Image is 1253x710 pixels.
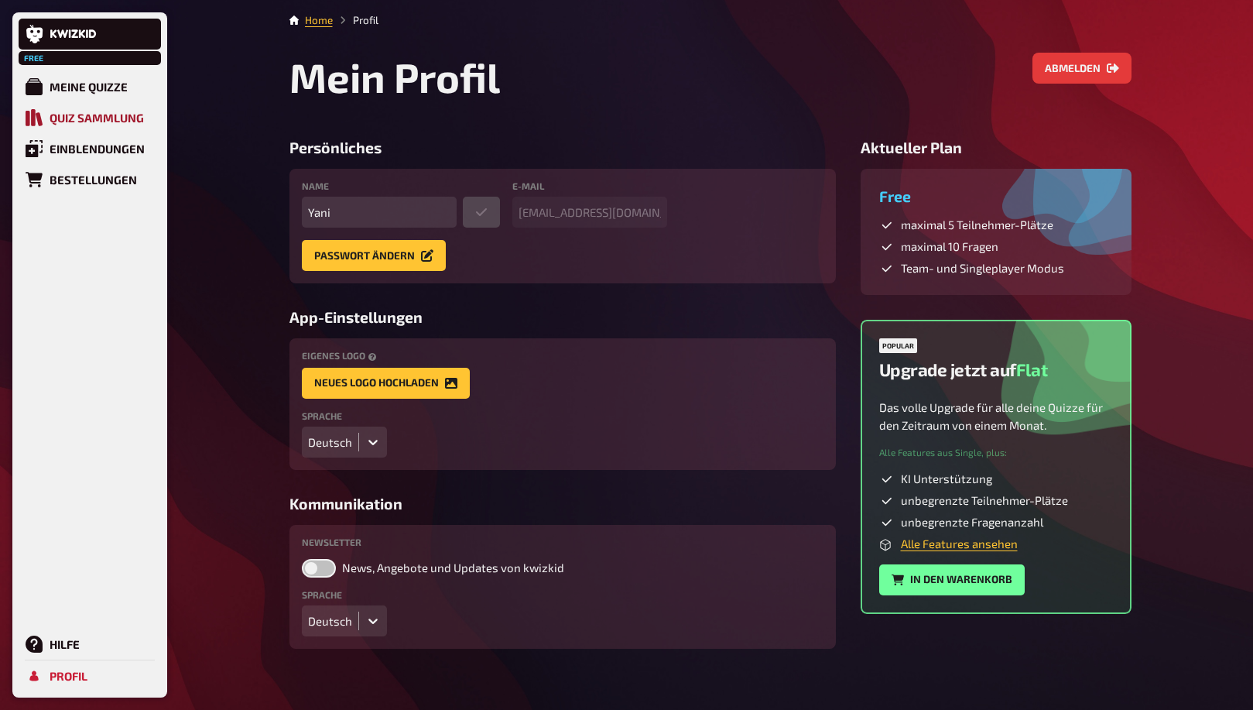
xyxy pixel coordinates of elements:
span: maximal 10 Fragen [901,239,998,255]
button: Passwort ändern [302,240,446,271]
span: unbegrenzte Teilnehmer-Plätze [901,493,1068,509]
label: Name [302,181,500,190]
label: E-Mail [512,181,667,190]
a: Einblendungen [19,133,161,164]
a: Hilfe [19,629,161,660]
span: Flat [1016,359,1047,380]
h3: Free [879,187,1113,205]
a: Quiz Sammlung [19,102,161,133]
a: Bestellungen [19,164,161,195]
h3: Persönliches [289,139,836,156]
label: Sprache [302,590,823,599]
div: Meine Quizze [50,80,128,94]
span: Team- und Singleplayer Modus [901,261,1064,276]
div: Deutsch [308,435,352,449]
label: News, Angebote und Updates von kwizkid [302,559,823,578]
button: In den Warenkorb [879,564,1025,595]
div: Deutsch [308,614,352,628]
a: Profil [19,660,161,691]
h3: Kommunikation [289,495,836,513]
div: Profil [50,669,87,683]
label: Newsletter [302,537,823,547]
a: Alle Features ansehen [901,537,1018,551]
p: Das volle Upgrade für alle deine Quizze für den Zeitraum von einem Monat. [879,399,1113,434]
div: Hilfe [50,637,80,651]
label: Eigenes Logo [302,351,823,361]
li: Home [305,12,333,28]
a: Meine Quizze [19,71,161,102]
small: Alle Features aus Single, plus : [879,446,1007,459]
div: Einblendungen [50,142,145,156]
div: Quiz Sammlung [50,111,144,125]
span: KI Unterstützung [901,472,992,487]
h1: Mein Profil [289,53,500,101]
span: maximal 5 Teilnehmer-Plätze [901,218,1053,233]
span: unbegrenzte Fragenanzahl [901,515,1043,530]
div: Popular [879,338,917,353]
label: Sprache [302,411,823,420]
h3: Aktueller Plan [861,139,1131,156]
span: Free [20,53,48,63]
a: Home [305,14,333,26]
li: Profil [333,12,378,28]
button: Abmelden [1032,53,1131,84]
h3: App-Einstellungen [289,308,836,326]
button: Neues Logo hochladen [302,368,470,399]
h2: Upgrade jetzt auf [879,359,1048,380]
div: Bestellungen [50,173,137,187]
